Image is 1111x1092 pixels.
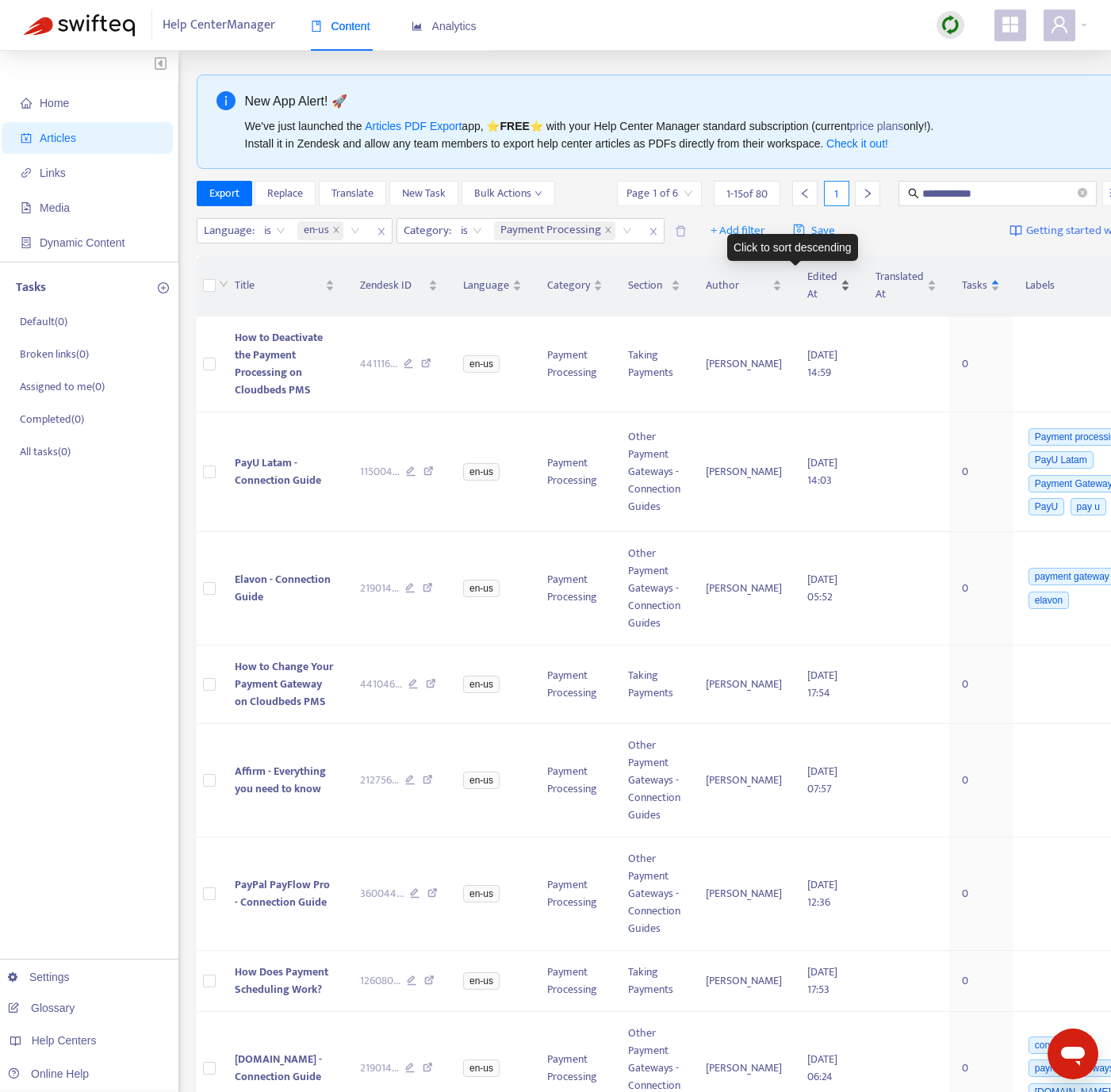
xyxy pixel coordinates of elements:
[163,10,275,40] span: Help Center Manager
[360,885,404,902] span: 360044 ...
[1050,15,1069,34] span: user
[463,277,509,294] span: Language
[807,876,837,911] span: [DATE] 12:36
[908,188,919,199] span: search
[235,963,328,998] span: How Does Payment Scheduling Work?
[264,219,285,243] span: is
[267,185,303,202] span: Replace
[534,646,615,724] td: Payment Processing
[360,772,399,789] span: 212756 ...
[875,268,924,303] span: Translated At
[412,20,477,33] span: Analytics
[949,316,1013,412] td: 0
[693,646,795,724] td: [PERSON_NAME]
[824,181,849,206] div: 1
[1029,498,1064,515] span: PayU
[360,580,399,597] span: 219014 ...
[941,15,960,35] img: sync.dc5367851b00ba804db3.png
[949,951,1013,1012] td: 0
[615,316,693,412] td: Taking Payments
[389,181,458,206] button: New Task
[235,657,333,711] span: How to Change Your Payment Gateway on Cloudbeds PMS
[1029,592,1069,609] span: elavon
[534,316,615,412] td: Payment Processing
[158,282,169,293] span: plus-circle
[1078,188,1087,197] span: close-circle
[727,234,858,261] div: Click to sort descending
[693,316,795,412] td: [PERSON_NAME]
[222,255,347,316] th: Title
[615,837,693,951] td: Other Payment Gateways - Connection Guides
[1009,224,1022,237] img: image-link
[463,676,500,693] span: en-us
[949,837,1013,951] td: 0
[365,120,462,132] a: Articles PDF Export
[20,346,89,362] p: Broken links ( 0 )
[235,570,331,606] span: Elavon - Connection Guide
[311,20,370,33] span: Content
[304,221,329,240] span: en-us
[461,219,482,243] span: is
[450,255,534,316] th: Language
[850,120,904,132] a: price plans
[726,186,768,202] span: 1 - 15 of 80
[615,951,693,1012] td: Taking Payments
[235,1050,322,1086] span: [DOMAIN_NAME] - Connection Guide
[699,218,777,243] button: + Add filter
[360,277,426,294] span: Zendesk ID
[693,724,795,837] td: [PERSON_NAME]
[693,951,795,1012] td: [PERSON_NAME]
[547,277,590,294] span: Category
[799,188,810,199] span: left
[371,222,392,241] span: close
[534,255,615,316] th: Category
[1071,498,1106,515] span: pay u
[628,277,668,294] span: Section
[615,724,693,837] td: Other Payment Gateways - Connection Guides
[32,1034,97,1047] span: Help Centers
[807,666,837,702] span: [DATE] 17:54
[209,185,239,202] span: Export
[795,255,863,316] th: Edited At
[693,255,795,316] th: Author
[807,346,837,381] span: [DATE] 14:59
[500,120,529,132] b: FREE
[235,876,330,911] span: PayPal PayFlow Pro - Connection Guide
[807,454,837,489] span: [DATE] 14:03
[397,219,454,243] span: Category :
[20,378,105,395] p: Assigned to me ( 0 )
[20,411,84,427] p: Completed ( 0 )
[21,167,32,178] span: link
[16,278,46,297] p: Tasks
[360,1059,399,1077] span: 219014 ...
[463,1059,500,1077] span: en-us
[1001,15,1020,34] span: appstore
[807,570,837,606] span: [DATE] 05:52
[949,412,1013,532] td: 0
[40,201,70,214] span: Media
[807,963,837,998] span: [DATE] 17:53
[1078,186,1087,201] span: close-circle
[615,412,693,532] td: Other Payment Gateways - Connection Guides
[693,837,795,951] td: [PERSON_NAME]
[463,972,500,990] span: en-us
[534,532,615,646] td: Payment Processing
[21,237,32,248] span: container
[20,313,67,330] p: Default ( 0 )
[235,762,326,798] span: Affirm - Everything you need to know
[1048,1029,1098,1079] iframe: Button to launch messaging window
[360,463,400,481] span: 115004 ...
[21,202,32,213] span: file-image
[21,98,32,109] span: home
[235,277,322,294] span: Title
[1029,451,1094,469] span: PayU Latam
[197,219,257,243] span: Language :
[693,532,795,646] td: [PERSON_NAME]
[8,1002,75,1014] a: Glossary
[615,532,693,646] td: Other Payment Gateways - Connection Guides
[360,676,402,693] span: 441046 ...
[793,221,835,240] span: Save
[332,226,340,236] span: close
[197,181,252,206] button: Export
[534,837,615,951] td: Payment Processing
